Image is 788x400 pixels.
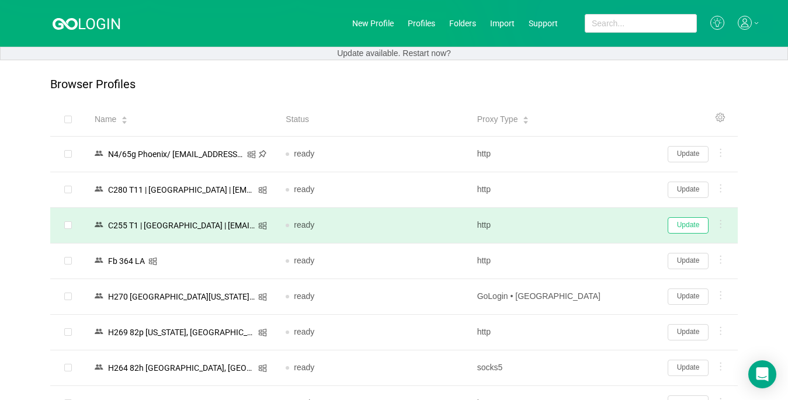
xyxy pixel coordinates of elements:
[294,149,314,158] span: ready
[294,327,314,336] span: ready
[668,182,709,198] button: Update
[95,113,116,126] span: Name
[105,218,258,233] div: C255 T1 | [GEOGRAPHIC_DATA] | [EMAIL_ADDRESS][DOMAIN_NAME]
[258,221,267,230] i: icon: windows
[258,293,267,301] i: icon: windows
[148,257,157,266] i: icon: windows
[529,19,558,28] a: Support
[468,279,659,315] td: GoLogin • [GEOGRAPHIC_DATA]
[468,137,659,172] td: http
[522,114,529,123] div: Sort
[50,78,136,91] p: Browser Profiles
[490,19,515,28] a: Import
[122,119,128,123] i: icon: caret-down
[477,113,518,126] span: Proxy Type
[668,360,709,376] button: Update
[258,186,267,194] i: icon: windows
[748,360,776,388] div: Open Intercom Messenger
[105,253,148,269] div: Fb 364 LA
[668,217,709,234] button: Update
[286,113,309,126] span: Status
[449,19,476,28] a: Folders
[247,150,256,159] i: icon: windows
[668,324,709,340] button: Update
[105,325,258,340] div: Н269 82p [US_STATE], [GEOGRAPHIC_DATA]/ [EMAIL_ADDRESS][DOMAIN_NAME]
[585,14,697,33] input: Search...
[352,19,394,28] a: New Profile
[105,360,258,375] div: Н264 82h [GEOGRAPHIC_DATA], [GEOGRAPHIC_DATA]/ [EMAIL_ADDRESS][DOMAIN_NAME]
[668,288,709,305] button: Update
[294,185,314,194] span: ready
[258,364,267,373] i: icon: windows
[468,172,659,208] td: http
[468,244,659,279] td: http
[121,114,128,123] div: Sort
[468,208,659,244] td: http
[105,182,258,197] div: C280 T11 | [GEOGRAPHIC_DATA] | [EMAIL_ADDRESS][DOMAIN_NAME]
[105,289,258,304] div: Н270 [GEOGRAPHIC_DATA][US_STATE]/ [EMAIL_ADDRESS][DOMAIN_NAME]
[408,19,435,28] a: Profiles
[468,315,659,350] td: http
[294,220,314,229] span: ready
[668,253,709,269] button: Update
[122,115,128,119] i: icon: caret-up
[523,115,529,119] i: icon: caret-up
[294,291,314,301] span: ready
[468,350,659,386] td: socks5
[105,147,247,162] div: N4/65g Phoenix/ [EMAIL_ADDRESS][DOMAIN_NAME]
[258,328,267,337] i: icon: windows
[523,119,529,123] i: icon: caret-down
[294,363,314,372] span: ready
[294,256,314,265] span: ready
[668,146,709,162] button: Update
[258,149,267,158] i: icon: pushpin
